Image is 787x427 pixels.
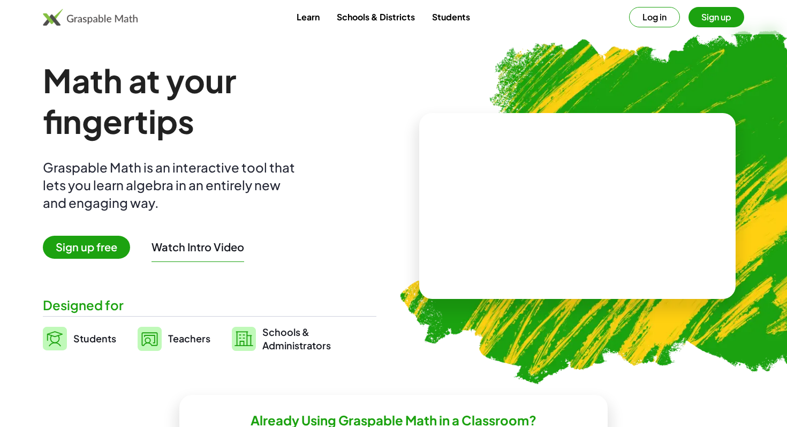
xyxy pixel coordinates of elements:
span: Schools & Administrators [262,325,331,352]
button: Sign up [688,7,744,27]
img: svg%3e [138,327,162,351]
button: Watch Intro Video [152,240,244,254]
a: Students [423,7,479,27]
a: Schools & Districts [328,7,423,27]
span: Sign up free [43,236,130,259]
a: Learn [288,7,328,27]
a: Students [43,325,116,352]
button: Log in [629,7,680,27]
span: Students [73,332,116,344]
a: Schools &Administrators [232,325,331,352]
span: Teachers [168,332,210,344]
h1: Math at your fingertips [43,60,376,141]
video: What is this? This is dynamic math notation. Dynamic math notation plays a central role in how Gr... [497,166,658,246]
img: svg%3e [43,327,67,350]
img: svg%3e [232,327,256,351]
div: Graspable Math is an interactive tool that lets you learn algebra in an entirely new and engaging... [43,159,300,212]
div: Designed for [43,296,376,314]
a: Teachers [138,325,210,352]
